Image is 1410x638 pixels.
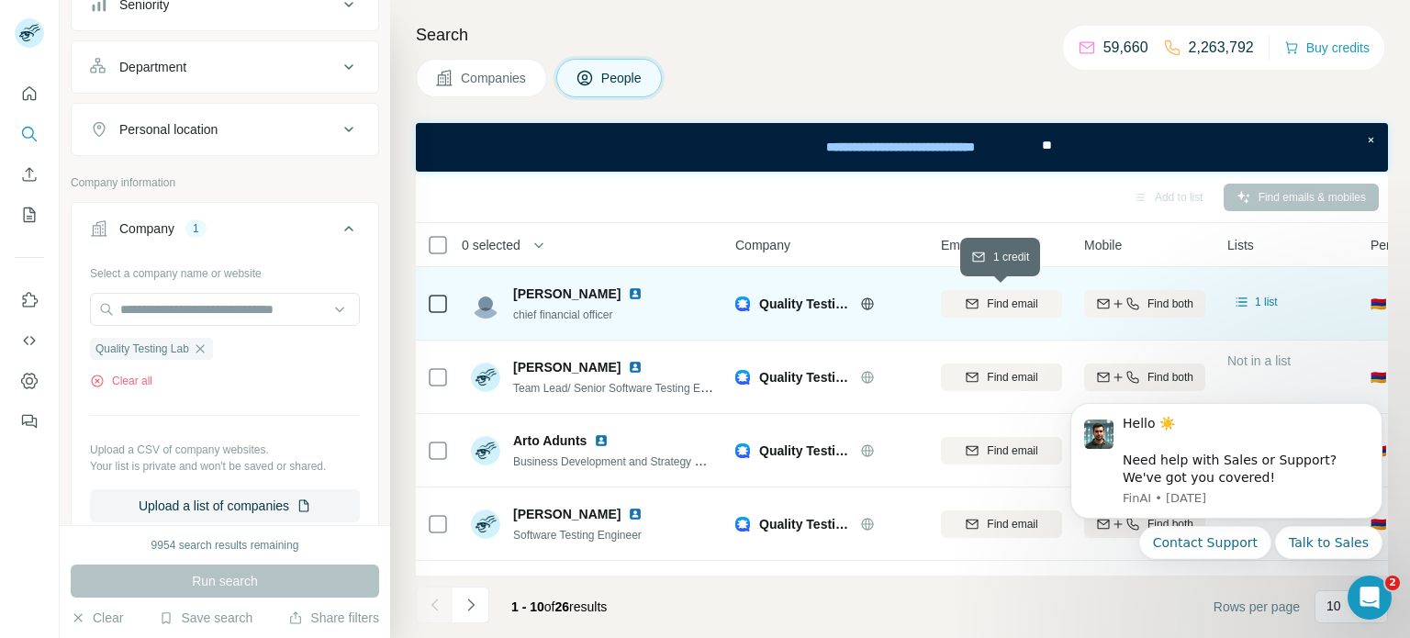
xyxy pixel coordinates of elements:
[1284,35,1370,61] button: Buy credits
[628,507,643,521] img: LinkedIn logo
[288,609,379,627] button: Share filters
[1043,381,1410,629] iframe: Intercom notifications message
[1227,353,1291,368] span: Not in a list
[513,380,737,395] span: Team Lead/ Senior Software Testing Engineer
[759,368,851,386] span: Quality Testing Lab
[987,442,1037,459] span: Find email
[941,437,1062,465] button: Find email
[1371,295,1386,313] span: 🇦🇲
[15,405,44,438] button: Feedback
[513,505,621,523] span: [PERSON_NAME]
[71,609,123,627] button: Clear
[735,443,750,458] img: Logo of Quality Testing Lab
[461,69,528,87] span: Companies
[119,219,174,238] div: Company
[513,308,613,321] span: chief financial officer
[1147,296,1193,312] span: Find both
[941,364,1062,391] button: Find email
[1084,236,1122,254] span: Mobile
[1147,369,1193,386] span: Find both
[90,373,152,389] button: Clear all
[735,370,750,385] img: Logo of Quality Testing Lab
[15,324,44,357] button: Use Surfe API
[601,69,643,87] span: People
[759,515,851,533] span: Quality Testing Lab
[987,516,1037,532] span: Find email
[471,363,500,392] img: Avatar
[95,341,189,357] span: Quality Testing Lab
[511,599,607,614] span: results
[1385,576,1400,590] span: 2
[941,236,973,254] span: Email
[15,198,44,231] button: My lists
[15,77,44,110] button: Quick start
[735,236,790,254] span: Company
[1189,37,1254,59] p: 2,263,792
[119,120,218,139] div: Personal location
[119,58,186,76] div: Department
[15,158,44,191] button: Enrich CSV
[511,599,544,614] span: 1 - 10
[471,289,500,319] img: Avatar
[416,123,1388,172] iframe: Banner
[941,290,1062,318] button: Find email
[72,107,378,151] button: Personal location
[185,220,207,237] div: 1
[71,174,379,191] p: Company information
[471,509,500,539] img: Avatar
[72,45,378,89] button: Department
[416,22,1388,48] h4: Search
[90,458,360,475] p: Your list is private and won't be saved or shared.
[1227,236,1254,254] span: Lists
[453,587,489,623] button: Navigate to next page
[1348,576,1392,620] iframe: Intercom live chat
[513,285,621,303] span: [PERSON_NAME]
[1084,290,1205,318] button: Find both
[759,295,851,313] span: Quality Testing Lab
[90,258,360,282] div: Select a company name or website
[1255,294,1278,310] span: 1 list
[90,442,360,458] p: Upload a CSV of company websites.
[594,433,609,448] img: LinkedIn logo
[513,453,738,468] span: Business Development and Strategy Manager
[544,599,555,614] span: of
[735,517,750,532] img: Logo of Quality Testing Lab
[462,236,520,254] span: 0 selected
[15,364,44,397] button: Dashboard
[90,489,360,522] button: Upload a list of companies
[941,510,1062,538] button: Find email
[555,599,570,614] span: 26
[987,296,1037,312] span: Find email
[987,369,1037,386] span: Find email
[513,431,587,450] span: Arto Adunts
[513,358,621,376] span: [PERSON_NAME]
[1084,364,1205,391] button: Find both
[628,360,643,375] img: LinkedIn logo
[72,207,378,258] button: Company1
[759,442,851,460] span: Quality Testing Lab
[1103,37,1148,59] p: 59,660
[159,609,252,627] button: Save search
[471,436,500,465] img: Avatar
[15,284,44,317] button: Use Surfe on LinkedIn
[1371,368,1386,386] span: 🇦🇲
[151,537,299,554] div: 9954 search results remaining
[628,286,643,301] img: LinkedIn logo
[513,529,642,542] span: Software Testing Engineer
[735,297,750,311] img: Logo of Quality Testing Lab
[15,118,44,151] button: Search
